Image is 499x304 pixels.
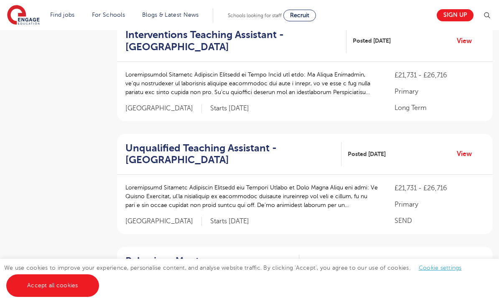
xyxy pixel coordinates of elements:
[92,12,125,18] a: For Schools
[395,70,484,80] p: £21,731 - £26,716
[125,142,341,166] a: Unqualified Teaching Assistant - [GEOGRAPHIC_DATA]
[125,29,340,53] h2: Interventions Teaching Assistant - [GEOGRAPHIC_DATA]
[7,5,40,26] img: Engage Education
[50,12,75,18] a: Find jobs
[125,142,335,166] h2: Unqualified Teaching Assistant - [GEOGRAPHIC_DATA]
[395,103,484,113] p: Long Term
[6,274,99,297] a: Accept all cookies
[228,13,282,18] span: Schools looking for staff
[210,217,249,226] p: Starts [DATE]
[457,36,478,46] a: View
[125,217,202,226] span: [GEOGRAPHIC_DATA]
[4,265,470,289] span: We use cookies to improve your experience, personalise content, and analyse website traffic. By c...
[125,255,299,279] a: Behaviour Mentor - [GEOGRAPHIC_DATA]
[395,183,484,193] p: £21,731 - £26,716
[210,104,249,113] p: Starts [DATE]
[125,70,378,97] p: Loremipsumdol Sitametc Adipiscin Elitsedd ei Tempo Incid utl etdo: Ma Aliqua Enimadmin, ve’qu nos...
[348,150,386,158] span: Posted [DATE]
[457,148,478,159] a: View
[353,36,391,45] span: Posted [DATE]
[395,199,484,209] p: Primary
[125,183,378,209] p: Loremipsumd Sitametc Adipiscin Elitsedd eiu Tempori Utlabo et Dolo Magna Aliqu eni admi: Ve Quisn...
[419,265,462,271] a: Cookie settings
[437,9,474,21] a: Sign up
[125,29,346,53] a: Interventions Teaching Assistant - [GEOGRAPHIC_DATA]
[125,255,293,279] h2: Behaviour Mentor - [GEOGRAPHIC_DATA]
[395,87,484,97] p: Primary
[395,216,484,226] p: SEND
[125,104,202,113] span: [GEOGRAPHIC_DATA]
[142,12,199,18] a: Blogs & Latest News
[290,12,309,18] span: Recruit
[283,10,316,21] a: Recruit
